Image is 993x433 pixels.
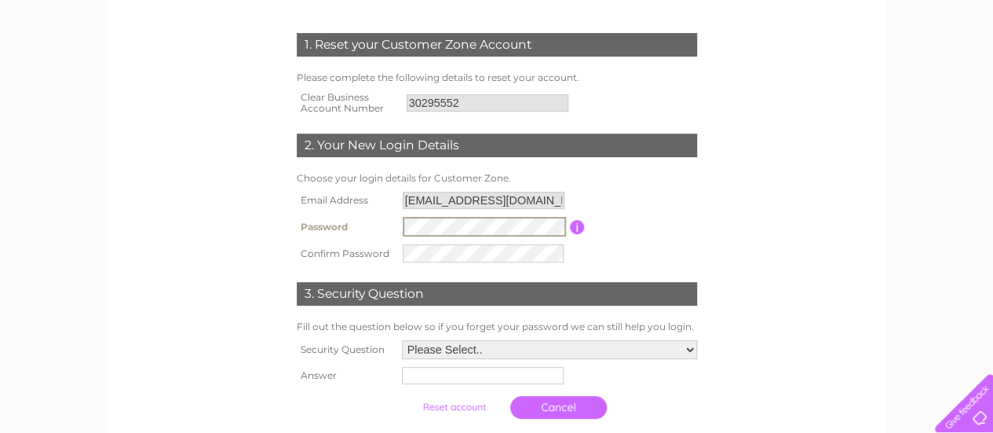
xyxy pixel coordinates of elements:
img: logo.png [35,41,115,89]
th: Confirm Password [293,240,399,266]
td: Choose your login details for Customer Zone. [293,169,701,188]
a: Water [773,67,803,79]
a: Energy [812,67,847,79]
input: Information [570,220,585,234]
th: Password [293,213,399,240]
div: 3. Security Question [297,282,697,306]
th: Clear Business Account Number [293,87,403,119]
div: Clear Business is a trading name of Verastar Limited (registered in [GEOGRAPHIC_DATA] No. 3667643... [126,9,868,76]
td: Please complete the following details to reset your account. [293,68,701,87]
th: Security Question [293,336,398,363]
a: Contact [945,67,984,79]
div: 1. Reset your Customer Zone Account [297,33,697,57]
th: Email Address [293,188,399,213]
div: 2. Your New Login Details [297,134,697,157]
a: 0333 014 3131 [697,8,805,28]
a: Cancel [510,396,607,419]
th: Answer [293,363,398,388]
a: Telecoms [856,67,904,79]
input: Submit [406,396,502,418]
a: Blog [913,67,936,79]
td: Fill out the question below so if you forget your password we can still help you login. [293,317,701,336]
